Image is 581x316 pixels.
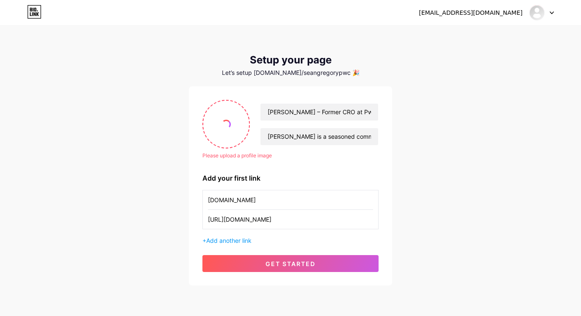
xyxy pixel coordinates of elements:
div: + [202,236,379,245]
div: Please upload a profile image [202,152,379,159]
input: Link name (My Instagram) [208,190,373,209]
input: bio [260,128,378,145]
span: get started [266,260,315,267]
span: Add another link [206,237,252,244]
div: [EMAIL_ADDRESS][DOMAIN_NAME] [419,8,523,17]
div: Setup your page [189,54,392,66]
button: get started [202,255,379,272]
img: seangregorypwc [529,5,545,21]
input: URL (https://instagram.com/yourname) [208,210,373,229]
div: Let’s setup [DOMAIN_NAME]/seangregorypwc 🎉 [189,69,392,76]
div: Add your first link [202,173,379,183]
input: Your name [260,104,378,121]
